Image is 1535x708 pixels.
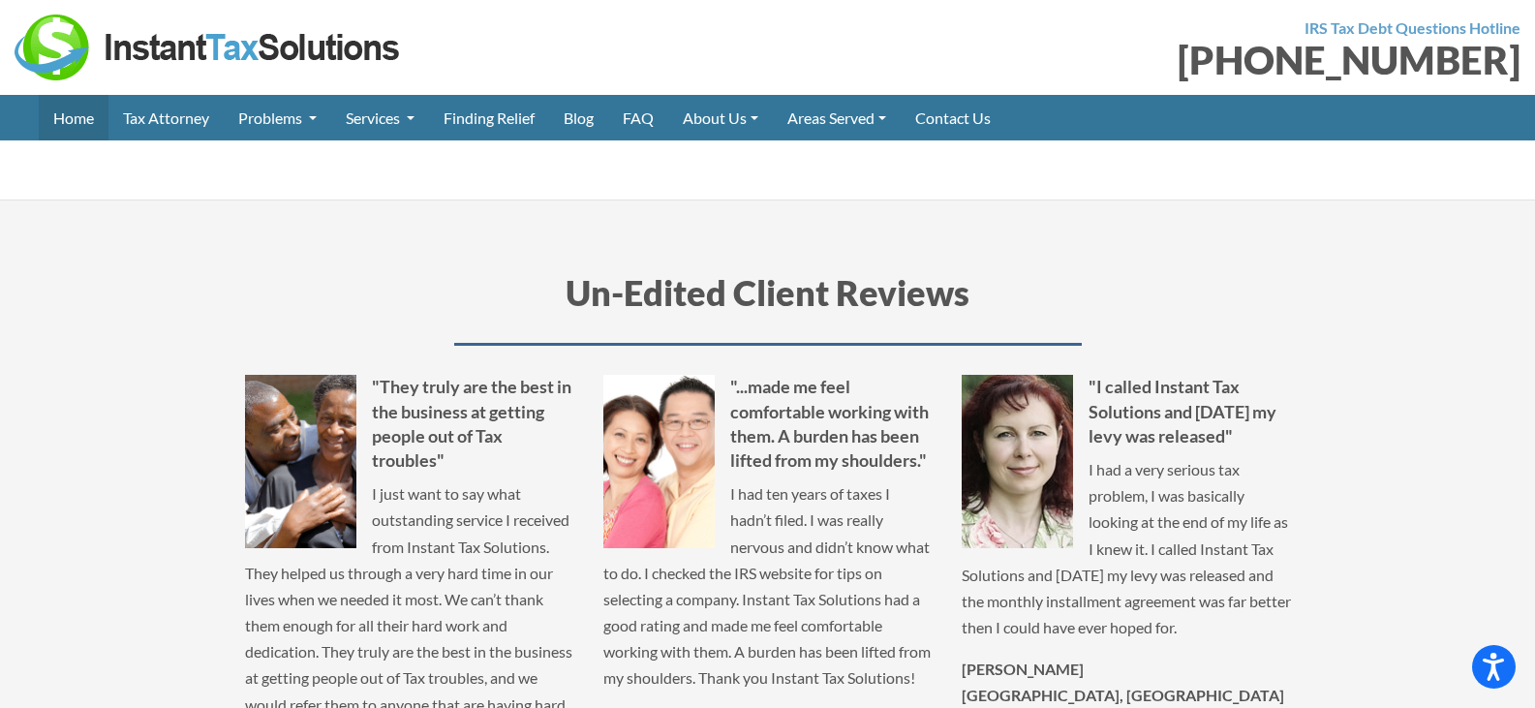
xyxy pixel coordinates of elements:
h5: "I called Instant Tax Solutions and [DATE] my levy was released" [962,375,1291,448]
strong: IRS Tax Debt Questions Hotline [1305,18,1520,37]
a: Instant Tax Solutions Logo [15,36,402,54]
p: I had ten years of taxes I hadn’t filed. I was really nervous and didn’t know what to do. I check... [603,480,933,692]
a: Home [39,95,108,140]
h5: "They truly are the best in the business at getting people out of Tax troubles" [245,375,574,473]
h3: Un-Edited Client Reviews [245,268,1291,346]
h5: "...made me feel comfortable working with them. A burden has been lifted from my shoulders." [603,375,933,473]
a: Tax Attorney [108,95,224,140]
a: Problems [224,95,331,140]
img: Aaron F. [603,375,715,548]
a: Areas Served [773,95,901,140]
img: Instant Tax Solutions Logo [15,15,402,80]
div: [PHONE_NUMBER] [783,41,1521,79]
strong: [PERSON_NAME] [962,660,1084,678]
a: FAQ [608,95,668,140]
strong: [GEOGRAPHIC_DATA], [GEOGRAPHIC_DATA] [962,686,1284,704]
a: Contact Us [901,95,1005,140]
a: Finding Relief [429,95,549,140]
a: About Us [668,95,773,140]
p: I had a very serious tax problem, I was basically looking at the end of my life as I knew it. I c... [962,456,1291,640]
a: Blog [549,95,608,140]
a: Services [331,95,429,140]
img: Kurtis and Jennifer S. [245,375,356,548]
img: Kathleen R. [962,375,1073,548]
